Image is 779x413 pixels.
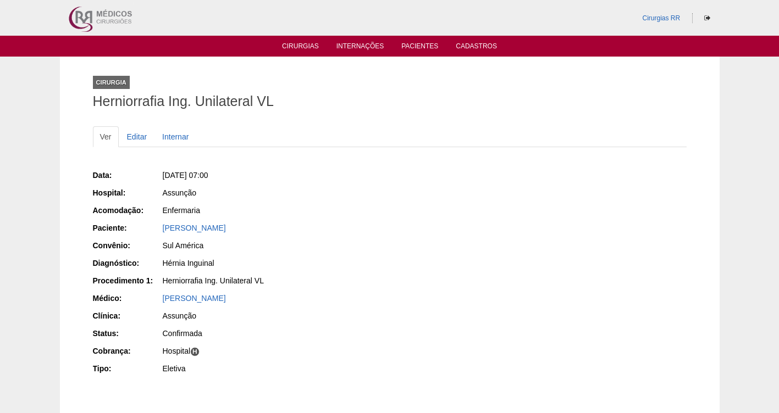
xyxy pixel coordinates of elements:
div: Sul América [163,240,382,251]
a: Pacientes [401,42,438,53]
a: Cirurgias RR [642,14,680,22]
span: H [190,347,200,356]
a: Internações [336,42,384,53]
div: Convênio: [93,240,162,251]
a: [PERSON_NAME] [163,294,226,303]
a: [PERSON_NAME] [163,224,226,232]
a: Cirurgias [282,42,319,53]
i: Sair [704,15,710,21]
div: Diagnóstico: [93,258,162,269]
div: Confirmada [163,328,382,339]
div: Data: [93,170,162,181]
h1: Herniorrafia Ing. Unilateral VL [93,94,687,108]
div: Cirurgia [93,76,130,89]
div: Herniorrafia Ing. Unilateral VL [163,275,382,286]
a: Cadastros [456,42,497,53]
div: Status: [93,328,162,339]
div: Procedimento 1: [93,275,162,286]
div: Cobrança: [93,345,162,356]
div: Assunção [163,310,382,321]
a: Internar [155,126,196,147]
div: Hospital [163,345,382,356]
a: Ver [93,126,119,147]
div: Hospital: [93,187,162,198]
a: Editar [120,126,154,147]
div: Enfermaria [163,205,382,216]
div: Assunção [163,187,382,198]
div: Tipo: [93,363,162,374]
div: Clínica: [93,310,162,321]
div: Paciente: [93,222,162,233]
span: [DATE] 07:00 [163,171,208,180]
div: Hérnia Inguinal [163,258,382,269]
div: Eletiva [163,363,382,374]
div: Médico: [93,293,162,304]
div: Acomodação: [93,205,162,216]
